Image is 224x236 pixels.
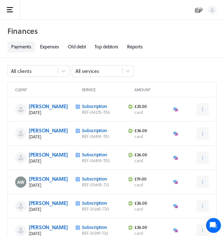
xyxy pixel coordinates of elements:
iframe: gist-messenger-bubble-iframe [206,218,221,233]
span: New conversation [40,76,74,81]
a: [PERSON_NAME] [29,103,68,110]
p: REF-01260-T33 [82,206,125,212]
p: [DATE] [29,134,72,140]
button: New conversation [10,72,114,85]
p: £36.00 [134,128,170,133]
p: [DATE] [29,109,72,116]
p: £26.00 [134,152,170,158]
a: [PERSON_NAME] [29,175,68,182]
p: £26.00 [134,225,170,230]
p: card [134,158,170,164]
input: Search articles [18,107,111,119]
a: [PERSON_NAME] [29,199,68,207]
p: £19.00 [134,176,170,182]
p: £25.00 [134,104,170,109]
p: Service [82,87,132,92]
a: Subscription [82,103,108,109]
a: Subscription [82,176,108,182]
a: Payments [7,41,35,52]
img: Sucker Punch Kickboxing [194,6,203,14]
p: REF-04819-T02 [82,158,125,164]
p: REF-04891-T01 [82,133,125,140]
p: Client [15,87,79,92]
p: card [134,133,170,140]
p: card [134,109,170,115]
div: All services [75,68,99,74]
a: Reports [123,41,146,52]
p: card [134,182,170,188]
h2: Finances [7,25,217,37]
a: Subscription [82,151,108,158]
button: Sucker Punch Kickboxing [192,3,205,17]
p: REF-04275-T06 [82,109,125,115]
p: [DATE] [29,206,72,212]
p: £26.00 [134,200,170,206]
nav: Tabs [7,41,217,52]
a: Old debt [64,41,90,52]
h2: We're here to help. Ask us anything! [9,41,115,61]
img: Archie Wonnacott [15,176,26,188]
a: Subscription [82,224,108,230]
h1: Hi [PERSON_NAME] [9,30,115,40]
a: Subscription [82,127,108,134]
p: [DATE] [29,158,72,164]
a: [PERSON_NAME] [29,127,68,134]
p: Find an answer quickly [8,96,116,104]
div: All clients [11,68,32,74]
p: [DATE] [29,182,72,188]
p: REF-03493-T12 [82,182,125,188]
a: Top debtors [91,41,122,52]
a: [PERSON_NAME] [29,151,68,158]
p: Amount [134,87,191,92]
a: Subscription [82,200,108,206]
a: Expenses [36,41,63,52]
a: [PERSON_NAME] [29,224,68,231]
p: card [134,206,170,212]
